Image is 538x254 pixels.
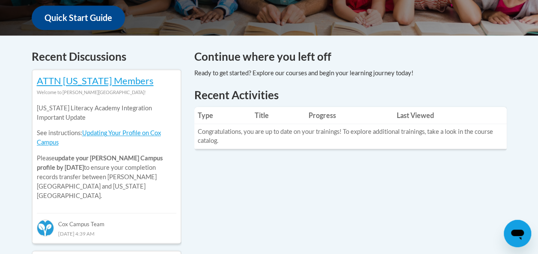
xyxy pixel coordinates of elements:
[37,128,176,147] p: See instructions:
[32,6,125,30] a: Quick Start Guide
[37,129,161,146] a: Updating Your Profile on Cox Campus
[194,107,252,124] th: Type
[194,87,507,103] h1: Recent Activities
[37,219,54,236] img: Cox Campus Team
[194,48,507,65] h4: Continue where you left off
[32,48,181,65] h4: Recent Discussions
[37,97,176,207] div: Please to ensure your completion records transfer between [PERSON_NAME][GEOGRAPHIC_DATA] and [US_...
[37,154,163,171] b: update your [PERSON_NAME] Campus profile by [DATE]
[305,107,393,124] th: Progress
[194,124,507,149] td: Congratulations, you are up to date on your trainings! To explore additional trainings, take a lo...
[37,75,154,86] a: ATTN [US_STATE] Members
[37,88,176,97] div: Welcome to [PERSON_NAME][GEOGRAPHIC_DATA]!
[37,103,176,122] p: [US_STATE] Literacy Academy Integration Important Update
[393,107,507,124] th: Last Viewed
[37,213,176,228] div: Cox Campus Team
[251,107,305,124] th: Title
[504,220,531,247] iframe: Button to launch messaging window
[37,229,176,238] div: [DATE] 4:39 AM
